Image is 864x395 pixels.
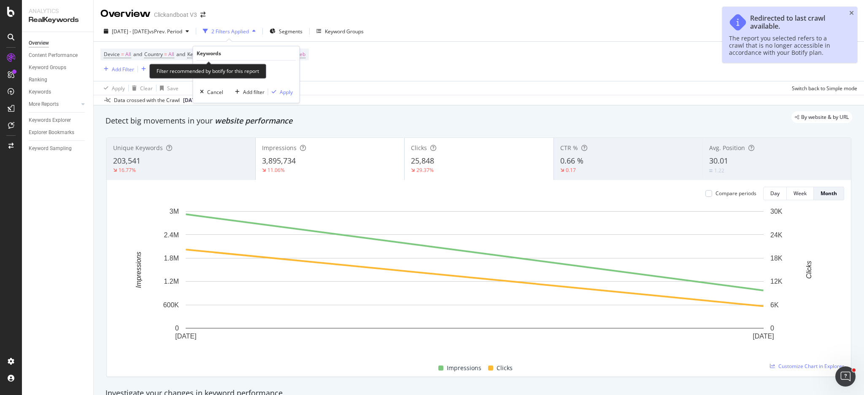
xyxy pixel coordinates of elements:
[29,144,72,153] div: Keyword Sampling
[29,88,87,97] a: Keywords
[112,28,149,35] span: [DATE] - [DATE]
[778,363,844,370] span: Customize Chart in Explorer
[770,325,774,332] text: 0
[770,231,783,238] text: 24K
[113,156,140,166] span: 203,541
[121,51,124,58] span: =
[262,156,296,166] span: 3,895,734
[207,88,223,95] div: Cancel
[821,190,837,197] div: Month
[133,51,142,58] span: and
[792,85,857,92] div: Switch back to Simple mode
[164,255,179,262] text: 1.8M
[791,111,852,123] div: legacy label
[29,88,51,97] div: Keywords
[183,97,200,104] span: 2024 Nov. 6th
[29,100,59,109] div: More Reports
[29,144,87,153] a: Keyword Sampling
[104,51,120,58] span: Device
[29,15,86,25] div: RealKeywords
[447,363,481,373] span: Impressions
[497,363,513,373] span: Clicks
[715,190,756,197] div: Compare periods
[279,28,302,35] span: Segments
[787,187,814,200] button: Week
[29,39,87,48] a: Overview
[411,144,427,152] span: Clicks
[29,75,87,84] a: Ranking
[29,75,47,84] div: Ranking
[262,144,297,152] span: Impressions
[801,115,849,120] span: By website & by URL
[566,167,576,174] div: 0.17
[149,28,182,35] span: vs Prev. Period
[325,28,364,35] div: Keyword Groups
[163,301,179,309] text: 600K
[835,366,856,387] iframe: Intercom live chat
[149,64,266,78] div: Filter recommended by botify for this report
[119,167,136,174] div: 16.77%
[200,12,205,18] div: arrow-right-arrow-left
[709,144,745,152] span: Avg. Position
[416,167,434,174] div: 29.37%
[29,116,71,125] div: Keywords Explorer
[266,24,306,38] button: Segments
[814,187,844,200] button: Month
[197,88,223,96] button: Cancel
[168,48,174,60] span: All
[560,156,583,166] span: 0.66 %
[753,333,774,340] text: [DATE]
[138,64,188,74] button: Add Filter Group
[180,95,210,105] button: [DATE]
[113,144,163,152] span: Unique Keywords
[100,24,192,38] button: [DATE] - [DATE]vsPrev. Period
[849,10,854,16] div: close toast
[29,51,87,60] a: Content Performance
[232,88,265,96] button: Add filter
[112,66,134,73] div: Add Filter
[770,363,844,370] a: Customize Chart in Explorer
[112,85,125,92] div: Apply
[164,51,167,58] span: =
[411,156,434,166] span: 25,848
[29,116,87,125] a: Keywords Explorer
[167,85,178,92] div: Save
[268,88,293,96] button: Apply
[794,190,807,197] div: Week
[770,208,783,215] text: 30K
[125,48,131,60] span: All
[763,187,787,200] button: Day
[770,278,783,285] text: 12K
[144,51,163,58] span: Country
[100,7,151,21] div: Overview
[709,156,728,166] span: 30.01
[129,81,153,95] button: Clear
[750,14,842,30] div: Redirected to last crawl available.
[200,24,259,38] button: 2 Filters Applied
[714,167,724,174] div: 1.22
[140,85,153,92] div: Clear
[770,190,780,197] div: Day
[29,63,87,72] a: Keyword Groups
[788,81,857,95] button: Switch back to Simple mode
[280,88,293,95] div: Apply
[709,169,713,172] img: Equal
[170,208,179,215] text: 3M
[175,325,179,332] text: 0
[729,35,842,56] div: The report you selected refers to a crawl that is no longer accessible in accordance with your Bo...
[243,88,265,95] div: Add filter
[29,63,66,72] div: Keyword Groups
[313,24,367,38] button: Keyword Groups
[157,81,178,95] button: Save
[114,97,180,104] div: Data crossed with the Crawl
[175,333,196,340] text: [DATE]
[29,100,79,109] a: More Reports
[176,51,185,58] span: and
[211,28,249,35] div: 2 Filters Applied
[100,64,134,74] button: Add Filter
[113,207,836,353] svg: A chart.
[187,51,210,58] span: Keywords
[29,51,78,60] div: Content Performance
[154,11,197,19] div: Clickandboat V3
